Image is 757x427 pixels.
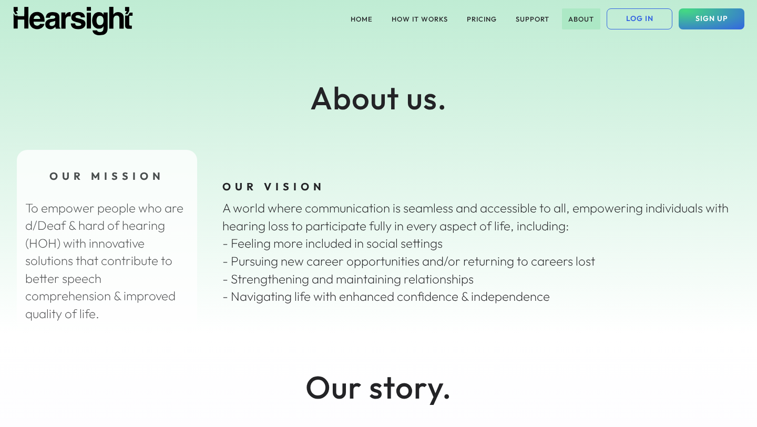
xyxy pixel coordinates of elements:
[221,365,536,409] div: Our story.
[25,199,189,323] div: To empower people who are d/Deaf & hard of hearing (HOH) with innovative solutions that contribut...
[461,8,503,29] button: PRICING
[509,8,556,29] button: SUPPORT
[221,76,536,120] div: About us.
[344,8,379,29] button: HOME
[222,179,732,194] div: OUR VISION
[607,8,672,29] button: LOG IN
[385,8,454,29] button: HOW IT WORKS
[562,8,600,29] button: ABOUT
[679,8,744,29] button: SIGN UP
[25,169,189,184] div: OUR MISSION
[13,7,134,35] img: Hearsight logo
[222,199,732,306] div: A world where communication is seamless and accessible to all, empowering individuals with hearin...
